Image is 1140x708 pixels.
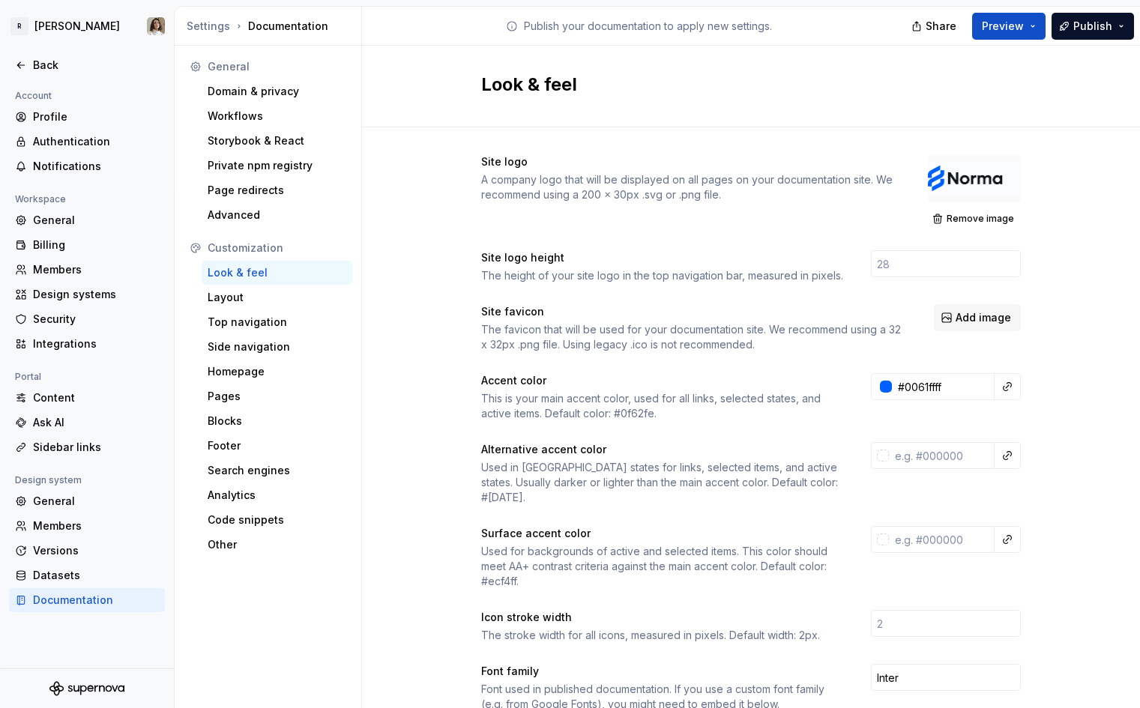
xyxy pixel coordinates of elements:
[9,588,165,612] a: Documentation
[481,391,844,421] div: This is your main accent color, used for all links, selected states, and active items. Default co...
[9,471,88,489] div: Design system
[33,134,159,149] div: Authentication
[982,19,1024,34] span: Preview
[208,183,346,198] div: Page redirects
[9,105,165,129] a: Profile
[202,310,352,334] a: Top navigation
[33,593,159,608] div: Documentation
[34,19,120,34] div: [PERSON_NAME]
[9,368,47,386] div: Portal
[49,681,124,696] svg: Supernova Logo
[202,335,352,359] a: Side navigation
[9,130,165,154] a: Authentication
[9,563,165,587] a: Datasets
[208,438,346,453] div: Footer
[926,19,956,34] span: Share
[202,533,352,557] a: Other
[1052,13,1134,40] button: Publish
[208,537,346,552] div: Other
[972,13,1046,40] button: Preview
[9,190,72,208] div: Workspace
[481,442,844,457] div: Alternative accent color
[202,203,352,227] a: Advanced
[9,539,165,563] a: Versions
[9,332,165,356] a: Integrations
[208,84,346,99] div: Domain & privacy
[208,240,346,255] div: Customization
[33,262,159,277] div: Members
[33,568,159,583] div: Datasets
[9,411,165,435] a: Ask AI
[202,104,352,128] a: Workflows
[33,237,159,252] div: Billing
[904,13,966,40] button: Share
[208,290,346,305] div: Layout
[187,19,355,34] div: Documentation
[3,10,171,43] button: R[PERSON_NAME]Sandrina pereira
[208,315,346,330] div: Top navigation
[9,282,165,306] a: Design systems
[33,494,159,509] div: General
[9,87,58,105] div: Account
[481,544,844,589] div: Used for backgrounds of active and selected items. This color should meet AA+ contrast criteria a...
[9,208,165,232] a: General
[208,389,346,404] div: Pages
[202,434,352,458] a: Footer
[202,79,352,103] a: Domain & privacy
[202,129,352,153] a: Storybook & React
[33,336,159,351] div: Integrations
[33,440,159,455] div: Sidebar links
[208,208,346,223] div: Advanced
[33,159,159,174] div: Notifications
[33,58,159,73] div: Back
[9,154,165,178] a: Notifications
[889,442,995,469] input: e.g. #000000
[33,287,159,302] div: Design systems
[33,213,159,228] div: General
[481,304,907,319] div: Site favicon
[481,322,907,352] div: The favicon that will be used for your documentation site. We recommend using a 32 x 32px .png fi...
[524,19,772,34] p: Publish your documentation to apply new settings.
[9,386,165,410] a: Content
[481,268,844,283] div: The height of your site logo in the top navigation bar, measured in pixels.
[202,384,352,408] a: Pages
[481,73,1003,97] h2: Look & feel
[481,154,901,169] div: Site logo
[208,364,346,379] div: Homepage
[208,265,346,280] div: Look & feel
[208,488,346,503] div: Analytics
[208,158,346,173] div: Private npm registry
[481,664,844,679] div: Font family
[481,460,844,505] div: Used in [GEOGRAPHIC_DATA] states for links, selected items, and active states. Usually darker or ...
[202,483,352,507] a: Analytics
[481,628,844,643] div: The stroke width for all icons, measured in pixels. Default width: 2px.
[10,17,28,35] div: R
[9,514,165,538] a: Members
[187,19,230,34] button: Settings
[9,53,165,77] a: Back
[33,109,159,124] div: Profile
[202,459,352,482] a: Search engines
[9,307,165,331] a: Security
[147,17,165,35] img: Sandrina pereira
[208,339,346,354] div: Side navigation
[202,285,352,309] a: Layout
[481,373,844,388] div: Accent color
[202,360,352,384] a: Homepage
[871,664,1021,691] input: Inter, Arial, sans-serif
[956,310,1011,325] span: Add image
[889,526,995,553] input: e.g. #000000
[33,312,159,327] div: Security
[892,373,995,400] input: e.g. #000000
[208,133,346,148] div: Storybook & React
[9,489,165,513] a: General
[947,213,1014,225] span: Remove image
[481,526,844,541] div: Surface accent color
[871,250,1021,277] input: 28
[33,390,159,405] div: Content
[208,414,346,429] div: Blocks
[871,610,1021,637] input: 2
[202,409,352,433] a: Blocks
